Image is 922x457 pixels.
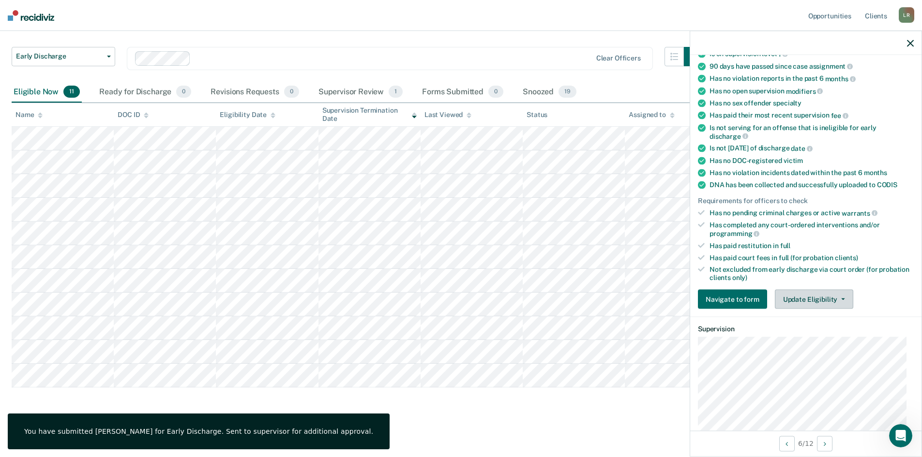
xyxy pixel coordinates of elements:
img: Recidiviz [8,10,54,21]
span: 11 [63,86,80,98]
div: Name [15,111,43,119]
span: victim [784,157,803,164]
div: 90 days have passed since case [710,62,914,71]
div: Requirements for officers to check [698,197,914,205]
span: full [780,241,790,249]
div: Has no pending criminal charges or active [710,208,914,217]
span: 0 [284,86,299,98]
span: 0 [176,86,191,98]
div: Forms Submitted [420,82,505,103]
span: only) [732,274,747,281]
div: Has no sex offender [710,99,914,107]
div: Eligibility Date [220,111,275,119]
button: Next Opportunity [817,436,832,451]
div: Has paid court fees in full (for probation [710,253,914,262]
span: discharge [710,132,748,140]
span: date [791,145,812,152]
div: Is not serving for an offense that is ineligible for early [710,124,914,140]
span: programming [710,230,759,237]
div: Revisions Requests [209,82,301,103]
div: Supervisor Review [317,82,405,103]
button: Update Eligibility [775,290,853,309]
span: modifiers [786,87,823,95]
span: fee [831,112,848,119]
span: 1 [389,86,403,98]
span: months [864,169,887,177]
div: Has no violation reports in the past 6 [710,74,914,83]
div: Eligible Now [12,82,82,103]
span: clients) [835,253,858,261]
dt: Supervision [698,325,914,333]
span: 0 [488,86,503,98]
div: Ready for Discharge [97,82,193,103]
div: L R [899,7,914,23]
div: Snoozed [521,82,578,103]
a: Navigate to form link [698,290,771,309]
div: DOC ID [118,111,149,119]
div: Last Viewed [424,111,471,119]
button: Navigate to form [698,290,767,309]
div: 6 / 12 [690,430,922,456]
div: Assigned to [629,111,674,119]
div: Has completed any court-ordered interventions and/or [710,221,914,237]
div: Not excluded from early discharge via court order (for probation clients [710,265,914,282]
div: Has paid their most recent supervision [710,111,914,120]
span: CODIS [877,181,897,189]
span: warrants [842,209,877,217]
span: assignment [809,62,853,70]
button: Previous Opportunity [779,436,795,451]
div: Clear officers [596,54,641,62]
div: Has no violation incidents dated within the past 6 [710,169,914,177]
span: 19 [559,86,576,98]
div: Has no DOC-registered [710,157,914,165]
div: Has paid restitution in [710,241,914,250]
div: Is not [DATE] of discharge [710,144,914,153]
div: Supervision Termination Date [322,106,417,123]
div: You have submitted [PERSON_NAME] for Early Discharge. Sent to supervisor for additional approval. [24,427,373,436]
div: Has no open supervision [710,87,914,95]
span: specialty [773,99,801,107]
div: Status [527,111,547,119]
span: months [825,75,856,83]
span: Early Discharge [16,52,103,60]
iframe: Intercom live chat [889,424,912,447]
div: DNA has been collected and successfully uploaded to [710,181,914,189]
